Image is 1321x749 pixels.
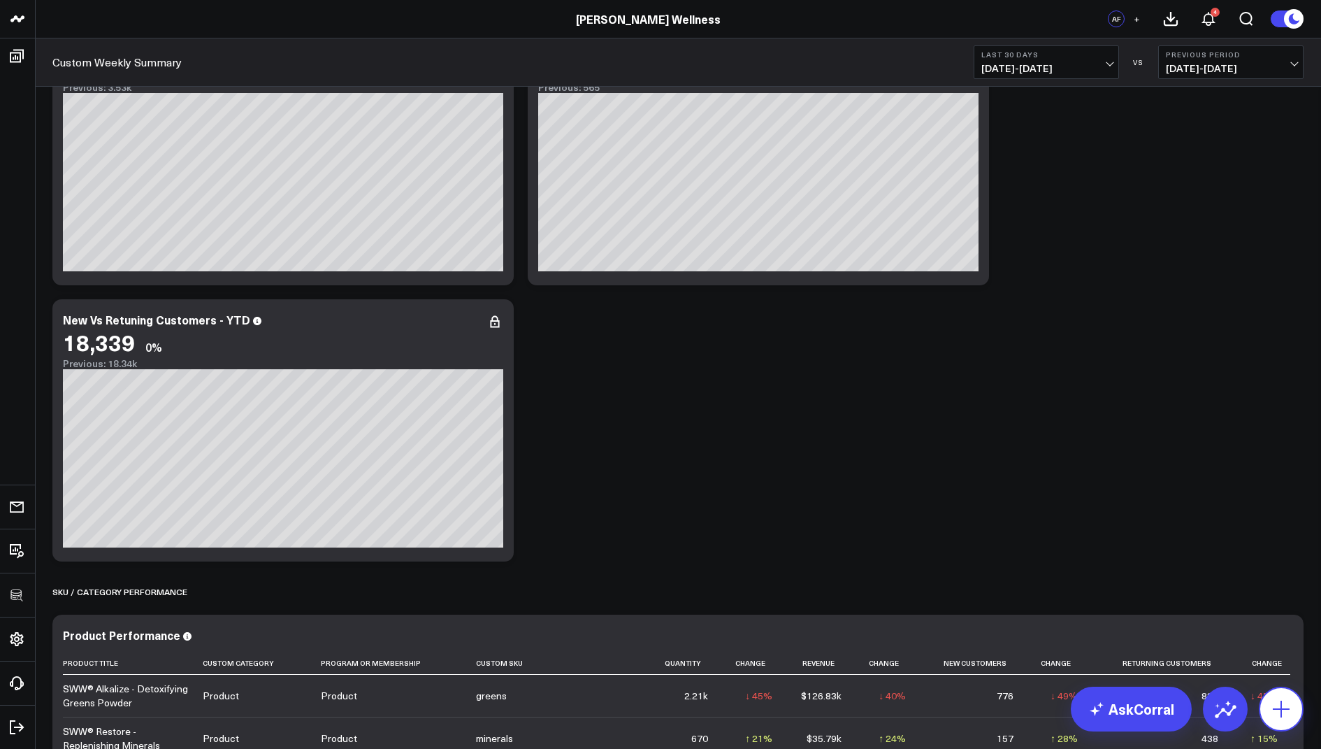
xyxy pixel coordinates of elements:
div: Product [321,732,357,746]
div: SKU / CATEGORY PERFORMANCE [52,576,187,608]
div: 438 [1201,732,1218,746]
div: ↓ 40% [879,689,906,703]
div: 0% [145,339,162,355]
div: Product [203,732,239,746]
button: + [1128,10,1145,27]
div: ↑ 15% [1250,732,1278,746]
div: AF [1108,10,1125,27]
div: Previous: 3.53k [63,82,503,93]
th: Change [1026,652,1090,675]
div: Previous: 18.34k [63,358,503,369]
th: Custom Sku [476,652,648,675]
div: ↑ 28% [1051,732,1078,746]
button: Previous Period[DATE]-[DATE] [1158,45,1304,79]
a: AskCorral [1071,687,1192,732]
b: Previous Period [1166,50,1296,59]
div: 157 [997,732,1013,746]
div: 18,339 [63,329,135,355]
th: Custom Category [203,652,321,675]
th: Program Or Membership [321,652,476,675]
div: 4 [1211,8,1220,17]
span: + [1134,14,1140,24]
div: ↓ 45% [745,689,772,703]
div: Previous: 565 [538,82,979,93]
th: Change [721,652,785,675]
button: Last 30 Days[DATE]-[DATE] [974,45,1119,79]
th: Revenue [785,652,854,675]
th: New Customers [918,652,1025,675]
a: SQL Client [4,583,31,608]
div: VS [1126,58,1151,66]
div: SWW® Alkalize - Detoxifying Greens Powder [63,682,190,710]
div: Product [321,689,357,703]
th: Returning Customers [1090,652,1231,675]
div: $126.83k [801,689,842,703]
a: Custom Weekly Summary [52,55,182,70]
div: ↓ 49% [1051,689,1078,703]
div: ↑ 24% [879,732,906,746]
div: 776 [997,689,1013,703]
a: [PERSON_NAME] Wellness [576,11,721,27]
div: ↑ 21% [745,732,772,746]
th: Change [1231,652,1290,675]
b: Last 30 Days [981,50,1111,59]
div: Product [203,689,239,703]
div: 2.21k [684,689,708,703]
div: Product Performance [63,627,180,643]
div: $35.79k [807,732,842,746]
span: [DATE] - [DATE] [981,63,1111,74]
th: Quantity [648,652,721,675]
div: greens [476,689,507,703]
div: 670 [691,732,708,746]
span: [DATE] - [DATE] [1166,63,1296,74]
a: Log Out [4,715,31,740]
th: Change [854,652,918,675]
div: New Vs Retuning Customers - YTD [63,312,250,327]
th: Product Title [63,652,203,675]
div: minerals [476,732,513,746]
